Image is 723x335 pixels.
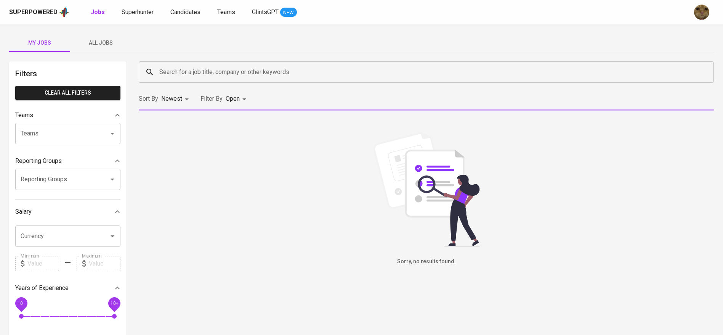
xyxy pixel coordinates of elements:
[107,128,118,139] button: Open
[91,8,106,17] a: Jobs
[122,8,155,17] a: Superhunter
[15,280,120,296] div: Years of Experience
[59,6,69,18] img: app logo
[200,94,223,103] p: Filter By
[15,111,33,120] p: Teams
[170,8,202,17] a: Candidates
[107,174,118,185] button: Open
[139,94,158,103] p: Sort By
[217,8,237,17] a: Teams
[170,8,200,16] span: Candidates
[9,8,58,17] div: Superpowered
[122,8,154,16] span: Superhunter
[15,156,62,166] p: Reporting Groups
[226,92,249,106] div: Open
[226,95,240,102] span: Open
[252,8,279,16] span: GlintsGPT
[15,283,69,293] p: Years of Experience
[27,256,59,271] input: Value
[15,153,120,169] div: Reporting Groups
[15,204,120,219] div: Salary
[161,94,182,103] p: Newest
[91,8,105,16] b: Jobs
[21,88,114,98] span: Clear All filters
[217,8,235,16] span: Teams
[15,68,120,80] h6: Filters
[694,5,709,20] img: ec6c0910-f960-4a00-a8f8-c5744e41279e.jpg
[139,258,714,266] h6: Sorry, no results found.
[369,132,484,246] img: file_searching.svg
[252,8,297,17] a: GlintsGPT NEW
[15,86,120,100] button: Clear All filters
[9,6,69,18] a: Superpoweredapp logo
[161,92,191,106] div: Newest
[15,108,120,123] div: Teams
[14,38,66,48] span: My Jobs
[280,9,297,16] span: NEW
[89,256,120,271] input: Value
[107,231,118,242] button: Open
[75,38,127,48] span: All Jobs
[20,300,22,306] span: 0
[110,300,118,306] span: 10+
[15,207,32,216] p: Salary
